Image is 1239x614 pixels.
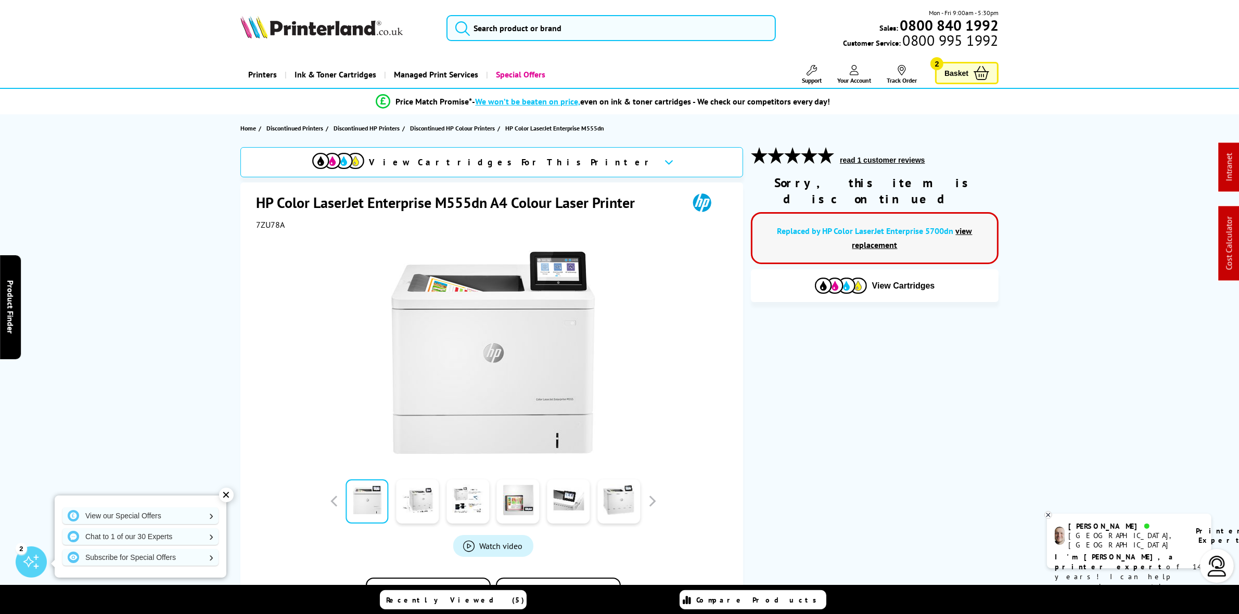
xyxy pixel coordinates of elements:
span: 7ZU78A [256,219,285,230]
img: Printerland Logo [240,16,403,38]
img: ashley-livechat.png [1055,527,1065,545]
span: Product Finder [5,280,16,334]
span: Discontinued Printers [266,123,323,134]
h1: HP Color LaserJet Enterprise M555dn A4 Colour Laser Printer [256,193,645,212]
a: View our Special Offers [62,507,219,524]
img: user-headset-light.svg [1207,556,1228,577]
span: Compare Products [697,595,823,605]
button: View Cartridges [759,277,991,294]
span: Home [240,123,256,134]
div: - even on ink & toner cartridges - We check our competitors every day! [472,96,830,107]
span: We won’t be beaten on price, [475,96,580,107]
span: Sales: [879,23,898,33]
img: HP [678,193,726,212]
a: Your Account [837,65,871,84]
span: Discontinued HP Printers [334,123,400,134]
b: I'm [PERSON_NAME], a printer expert [1055,552,1176,571]
div: [PERSON_NAME] [1069,521,1183,531]
img: Cartridges [815,278,867,294]
a: Support [802,65,822,84]
a: 0800 840 1992 [898,20,999,30]
img: cmyk-icon.svg [312,153,364,169]
a: Discontinued Printers [266,123,326,134]
span: Support [802,76,822,84]
span: View Cartridges [872,281,935,291]
a: Printerland Logo [240,16,433,41]
a: Cost Calculator [1224,217,1234,270]
a: Home [240,123,259,134]
span: HP Color LaserJet Enterprise M555dn [505,124,604,132]
button: read 1 customer reviews [837,155,928,165]
a: Basket 2 [935,62,999,84]
b: 0800 840 1992 [900,16,999,35]
span: Recently Viewed (5) [387,595,525,605]
a: Chat to 1 of our 30 Experts [62,528,219,545]
a: Printers [240,61,285,88]
div: [GEOGRAPHIC_DATA], [GEOGRAPHIC_DATA] [1069,531,1183,550]
span: 2 [930,57,943,70]
p: of 14 years! I can help you choose the right product [1055,552,1204,602]
a: Track Order [887,65,917,84]
div: ✕ [219,488,234,502]
span: Discontinued HP Colour Printers [410,123,495,134]
a: Discontinued HP Printers [334,123,402,134]
button: In the Box [496,578,621,607]
a: Managed Print Services [384,61,486,88]
span: 0800 995 1992 [901,35,999,45]
a: Recently Viewed (5) [380,590,527,609]
a: Intranet [1224,153,1234,181]
a: Product_All_Videos [453,535,533,557]
span: Watch video [480,541,523,551]
a: Replaced by HP Color LaserJet Enterprise 5700dn [777,226,954,236]
a: Ink & Toner Cartridges [285,61,384,88]
a: Discontinued HP Colour Printers [410,123,497,134]
img: HP Color LaserJet Enterprise M555dn [391,251,595,454]
span: Customer Service: [844,35,999,48]
a: Special Offers [486,61,553,88]
button: Add to Compare [366,578,491,607]
li: modal_Promise [209,93,998,111]
a: Compare Products [680,590,826,609]
a: view replacement [852,226,973,250]
span: Price Match Promise* [395,96,472,107]
span: View Cartridges For This Printer [369,156,656,168]
div: 2 [16,543,27,554]
span: Ink & Toner Cartridges [295,61,376,88]
a: Subscribe for Special Offers [62,549,219,566]
div: Sorry, this item is discontinued [751,175,999,207]
span: Mon - Fri 9:00am - 5:30pm [929,8,999,18]
input: Search product or brand [446,15,775,41]
span: Basket [944,66,968,80]
span: Your Account [837,76,871,84]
